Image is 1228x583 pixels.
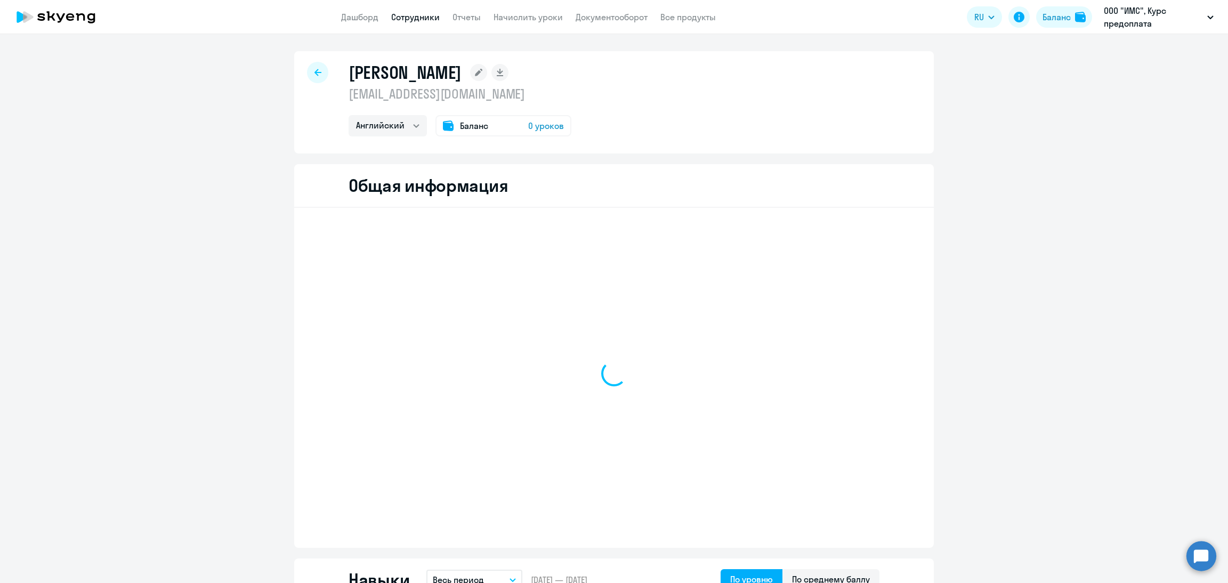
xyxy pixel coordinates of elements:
[576,12,648,22] a: Документооборот
[1043,11,1071,23] div: Баланс
[1075,12,1086,22] img: balance
[1104,4,1203,30] p: ООО "ИМС", Курс предоплата
[1036,6,1092,28] button: Балансbalance
[660,12,716,22] a: Все продукты
[528,119,564,132] span: 0 уроков
[349,85,571,102] p: [EMAIL_ADDRESS][DOMAIN_NAME]
[494,12,563,22] a: Начислить уроки
[1098,4,1219,30] button: ООО "ИМС", Курс предоплата
[349,62,462,83] h1: [PERSON_NAME]
[349,175,508,196] h2: Общая информация
[974,11,984,23] span: RU
[391,12,440,22] a: Сотрудники
[967,6,1002,28] button: RU
[341,12,378,22] a: Дашборд
[460,119,488,132] span: Баланс
[453,12,481,22] a: Отчеты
